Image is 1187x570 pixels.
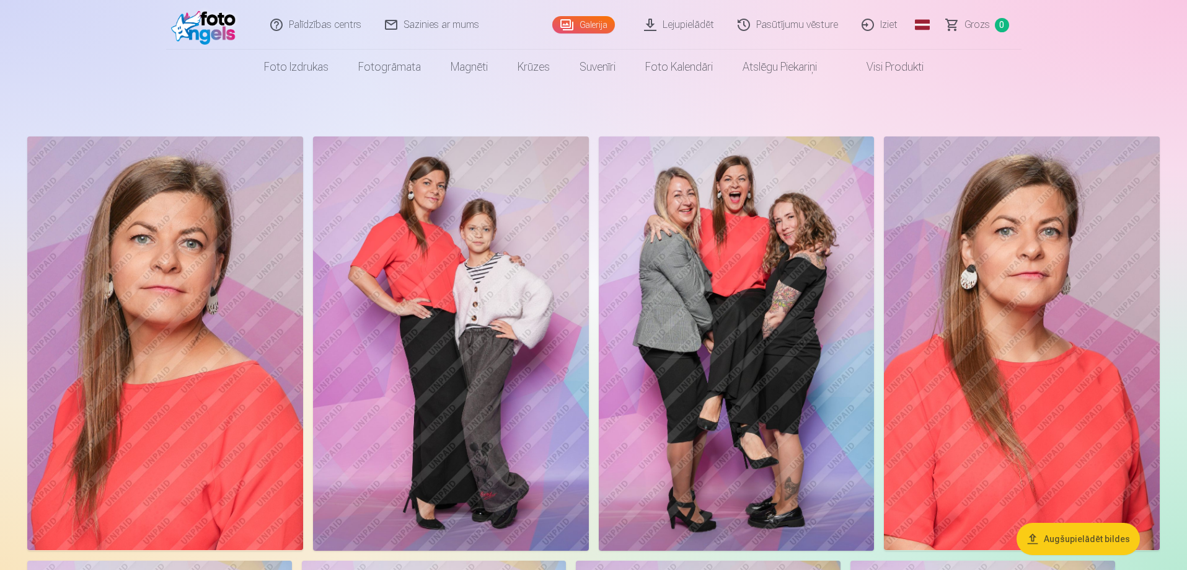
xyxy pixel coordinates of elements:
[565,50,630,84] a: Suvenīri
[552,16,615,33] a: Galerija
[343,50,436,84] a: Fotogrāmata
[964,17,990,32] span: Grozs
[995,18,1009,32] span: 0
[171,5,242,45] img: /fa1
[832,50,938,84] a: Visi produkti
[728,50,832,84] a: Atslēgu piekariņi
[1017,523,1140,555] button: Augšupielādēt bildes
[249,50,343,84] a: Foto izdrukas
[436,50,503,84] a: Magnēti
[630,50,728,84] a: Foto kalendāri
[503,50,565,84] a: Krūzes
